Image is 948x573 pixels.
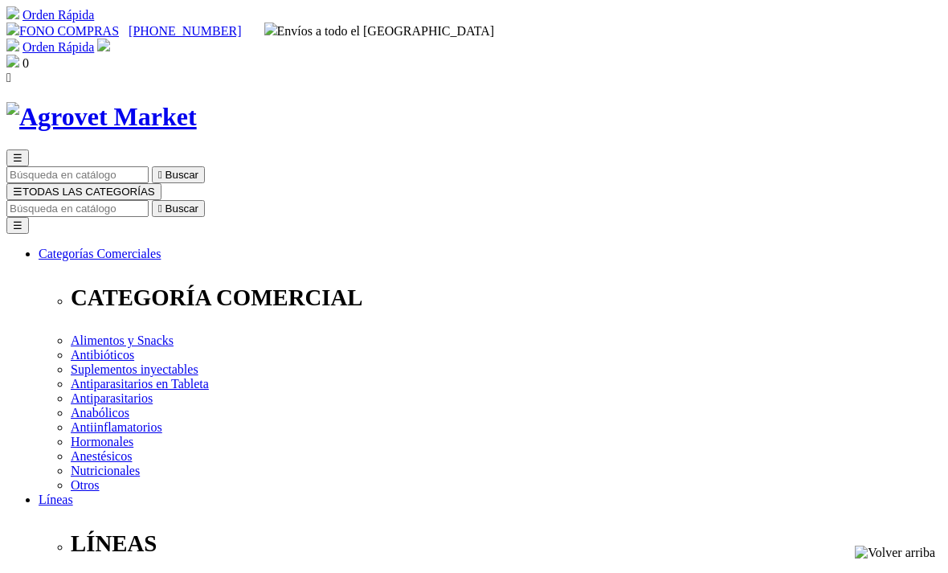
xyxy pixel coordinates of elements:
a: Líneas [39,493,73,506]
a: Otros [71,478,100,492]
button:  Buscar [152,166,205,183]
span: Envíos a todo el [GEOGRAPHIC_DATA] [264,24,495,38]
i:  [158,203,162,215]
i:  [158,169,162,181]
img: user.svg [97,39,110,51]
a: Orden Rápida [22,40,94,54]
i:  [6,71,11,84]
a: Acceda a su cuenta de cliente [97,40,110,54]
a: Anabólicos [71,406,129,420]
button: ☰ [6,217,29,234]
a: FONO COMPRAS [6,24,119,38]
a: Suplementos inyectables [71,362,198,376]
img: delivery-truck.svg [264,23,277,35]
a: Antibióticos [71,348,134,362]
a: Nutricionales [71,464,140,477]
input: Buscar [6,200,149,217]
img: shopping-bag.svg [6,55,19,68]
p: LÍNEAS [71,530,942,557]
img: Agrovet Market [6,102,197,132]
button:  Buscar [152,200,205,217]
a: Hormonales [71,435,133,448]
img: phone.svg [6,23,19,35]
a: Antiinflamatorios [71,420,162,434]
button: ☰ [6,149,29,166]
a: [PHONE_NUMBER] [129,24,241,38]
span: ☰ [13,186,22,198]
a: Anestésicos [71,449,132,463]
img: shopping-cart.svg [6,6,19,19]
span: Buscar [165,203,198,215]
a: Alimentos y Snacks [71,334,174,347]
button: ☰TODAS LAS CATEGORÍAS [6,183,161,200]
a: Antiparasitarios en Tableta [71,377,209,391]
span: Buscar [165,169,198,181]
a: Antiparasitarios [71,391,153,405]
span: 0 [22,56,29,70]
a: Categorías Comerciales [39,247,161,260]
a: Orden Rápida [22,8,94,22]
span: ☰ [13,152,22,164]
img: Volver arriba [855,546,935,560]
img: shopping-cart.svg [6,39,19,51]
input: Buscar [6,166,149,183]
p: CATEGORÍA COMERCIAL [71,284,942,311]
